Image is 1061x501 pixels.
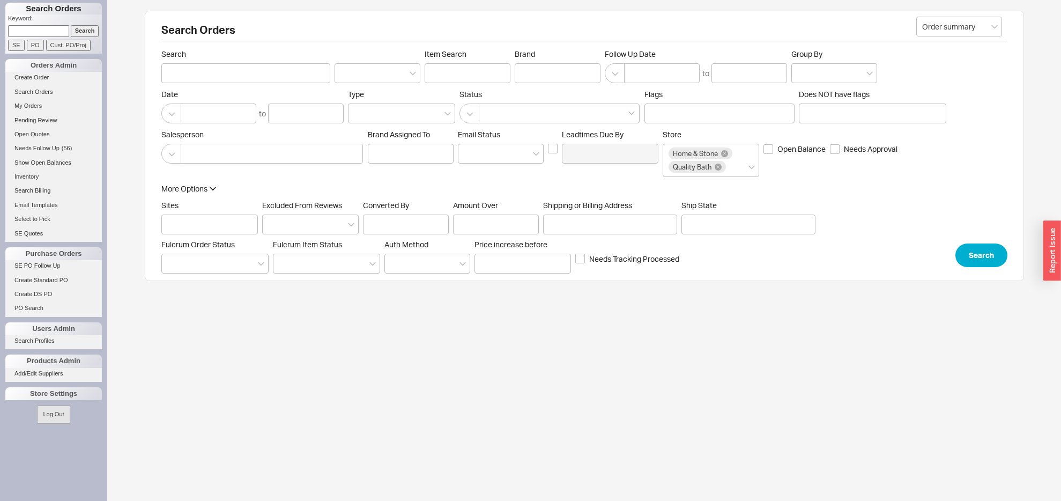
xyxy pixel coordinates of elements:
[866,71,873,76] svg: open menu
[702,68,709,79] div: to
[161,49,330,59] span: Search
[589,254,679,264] span: Needs Tracking Processed
[5,3,102,14] h1: Search Orders
[5,185,102,196] a: Search Billing
[763,144,773,154] input: Open Balance
[62,145,72,151] span: ( 56 )
[425,49,510,59] span: Item Search
[5,247,102,260] div: Purchase Orders
[5,129,102,140] a: Open Quotes
[515,49,535,58] span: Brand
[71,25,99,36] input: Search
[390,257,398,270] input: Auth Method
[46,40,91,51] input: Cust. PO/Proj
[5,322,102,335] div: Users Admin
[673,150,718,157] span: Home & Stone
[453,201,539,210] span: Amount Over
[5,157,102,168] a: Show Open Balances
[354,107,361,120] input: Type
[363,201,409,210] span: Converted By
[605,49,787,59] span: Follow Up Date
[161,90,344,99] span: Date
[969,249,994,262] span: Search
[543,201,677,210] span: Shipping or Billing Address
[459,90,640,99] span: Status
[991,25,998,29] svg: open menu
[458,130,500,139] span: Em ​ ail Status
[161,183,207,194] div: More Options
[273,240,342,249] span: Fulcrum Item Status
[543,215,677,234] input: Shipping or Billing Address
[8,14,102,25] p: Keyword:
[533,152,539,156] svg: open menu
[37,406,70,423] button: Log Out
[663,130,681,139] span: Store
[5,59,102,72] div: Orders Admin
[410,71,416,76] svg: open menu
[5,100,102,112] a: My Orders
[728,161,735,173] input: Store
[830,144,840,154] input: Needs Approval
[673,163,711,171] span: Quality Bath
[8,40,25,51] input: SE
[167,257,175,270] input: Fulcrum Order Status
[844,144,897,154] span: Needs Approval
[791,49,822,58] span: Group By
[262,201,342,210] span: Excluded From Reviews
[5,303,102,314] a: PO Search
[368,130,430,139] span: Brand Assigned To
[161,183,216,194] button: More Options
[5,260,102,271] a: SE PO Follow Up
[5,115,102,126] a: Pending Review
[425,63,510,83] input: Item Search
[5,387,102,400] div: Store Settings
[562,130,658,139] span: Leadtimes Due By
[384,240,428,249] span: Auth Method
[27,40,44,51] input: PO
[161,201,179,210] span: Sites
[5,72,102,83] a: Create Order
[5,86,102,98] a: Search Orders
[955,244,1007,267] button: Search
[5,275,102,286] a: Create Standard PO
[799,90,870,99] span: Does NOT have flags
[161,130,363,139] span: Salesperson
[5,213,102,225] a: Select to Pick
[453,215,539,234] input: Amount Over
[5,368,102,379] a: Add/Edit Suppliers
[5,355,102,367] div: Products Admin
[5,143,102,154] a: Needs Follow Up(56)
[348,223,354,227] svg: open menu
[474,240,571,249] span: Price increase before
[14,145,60,151] span: Needs Follow Up
[681,201,717,210] span: Ship State
[5,335,102,347] a: Search Profiles
[161,25,1007,41] h2: Search Orders
[14,117,57,123] span: Pending Review
[916,17,1002,36] input: Select...
[5,200,102,211] a: Email Templates
[644,90,663,99] span: Flags
[777,144,826,154] span: Open Balance
[5,289,102,300] a: Create DS PO
[348,90,364,99] span: Type
[575,254,585,263] input: Needs Tracking Processed
[259,108,266,119] div: to
[161,63,330,83] input: Search
[5,171,102,182] a: Inventory
[161,240,235,249] span: Fulcrum Order Status
[279,257,286,270] input: Fulcrum Item Status
[5,228,102,239] a: SE Quotes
